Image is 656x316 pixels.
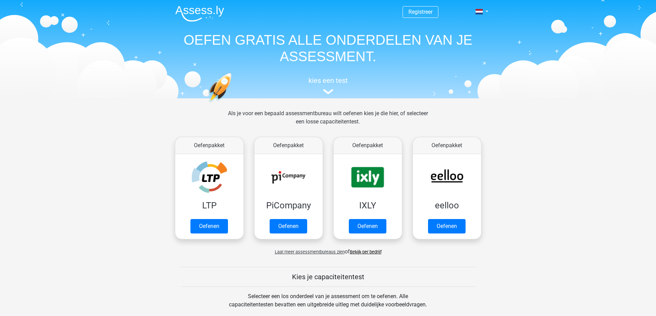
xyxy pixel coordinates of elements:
[170,242,487,256] div: of
[175,6,224,22] img: Assessly
[181,273,475,281] h5: Kies je capaciteitentest
[170,76,487,95] a: kies een test
[270,219,307,233] a: Oefenen
[222,109,434,134] div: Als je voor een bepaald assessmentbureau wilt oefenen kies je die hier, of selecteer een losse ca...
[170,76,487,85] h5: kies een test
[275,249,345,254] span: Laat meer assessmentbureaus zien
[350,249,382,254] a: Bekijk per bedrijf
[323,89,333,94] img: assessment
[208,73,258,135] img: oefenen
[349,219,386,233] a: Oefenen
[428,219,466,233] a: Oefenen
[190,219,228,233] a: Oefenen
[408,9,433,15] a: Registreer
[170,32,487,65] h1: OEFEN GRATIS ALLE ONDERDELEN VAN JE ASSESSMENT.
